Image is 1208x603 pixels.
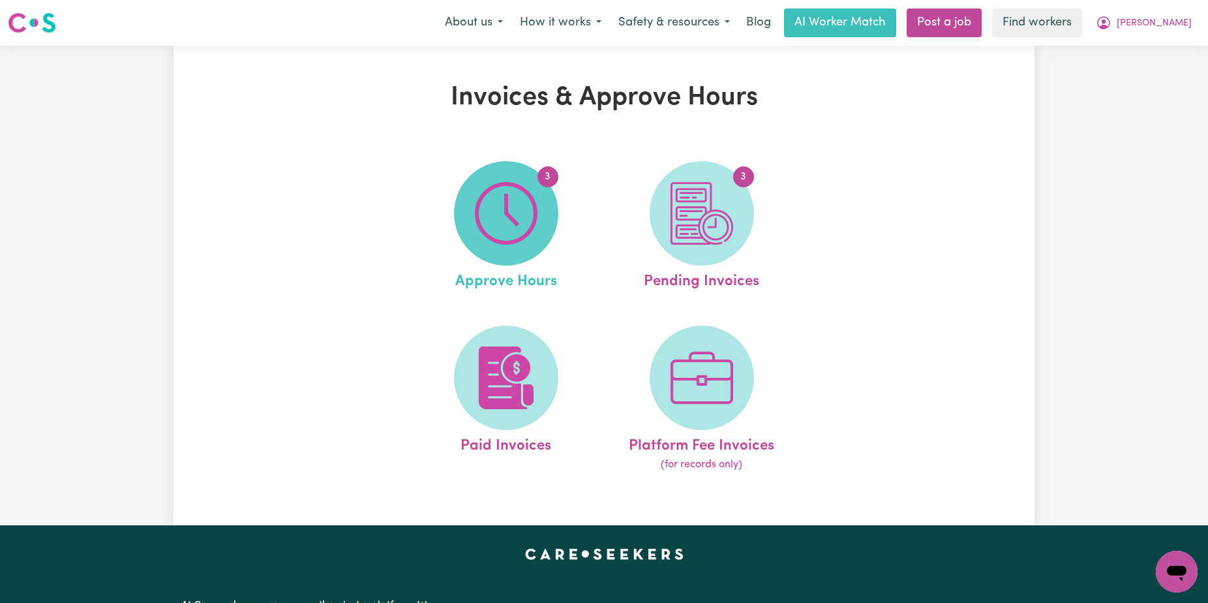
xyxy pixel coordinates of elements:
a: Platform Fee Invoices(for records only) [608,326,796,473]
h1: Invoices & Approve Hours [325,82,883,114]
a: Paid Invoices [412,326,600,473]
span: [PERSON_NAME] [1117,16,1192,31]
span: Platform Fee Invoices [629,430,774,457]
a: Careseekers logo [8,8,56,38]
button: My Account [1087,9,1200,37]
a: AI Worker Match [784,8,896,37]
span: Paid Invoices [461,430,551,457]
a: Post a job [907,8,982,37]
a: Approve Hours [412,161,600,293]
span: 3 [537,166,558,187]
span: 3 [733,166,754,187]
span: Pending Invoices [644,266,759,293]
a: Blog [738,8,779,37]
img: Careseekers logo [8,11,56,35]
button: How it works [511,9,610,37]
span: Approve Hours [455,266,557,293]
a: Careseekers home page [525,549,684,559]
button: About us [436,9,511,37]
a: Pending Invoices [608,161,796,293]
iframe: Button to launch messaging window [1156,551,1198,593]
button: Safety & resources [610,9,738,37]
span: (for records only) [661,457,742,472]
a: Find workers [992,8,1082,37]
